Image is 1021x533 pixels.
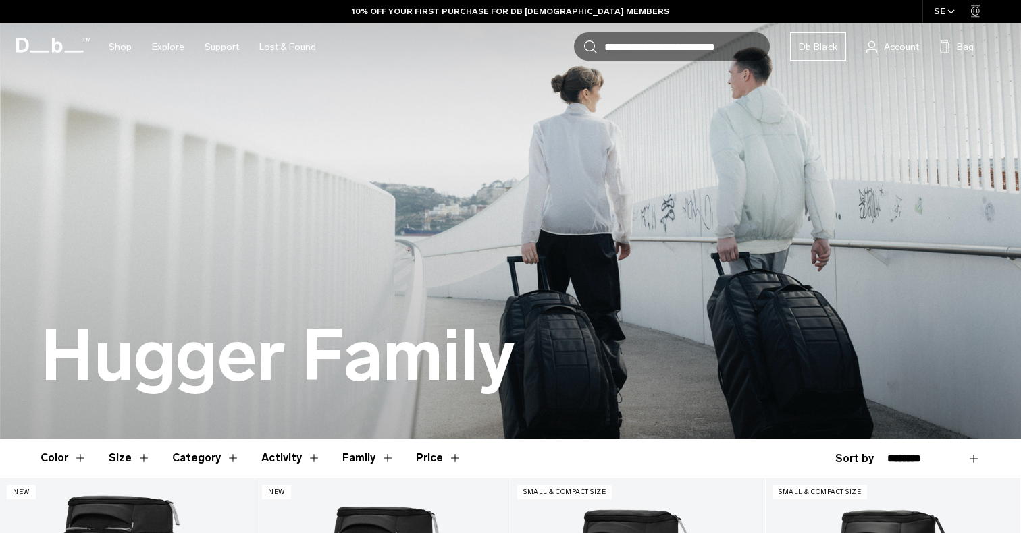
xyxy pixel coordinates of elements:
a: Lost & Found [259,23,316,71]
span: Bag [957,40,974,54]
button: Toggle Price [416,439,462,478]
p: Small & Compact Size [773,485,867,499]
p: New [7,485,36,499]
button: Toggle Filter [109,439,151,478]
a: Explore [152,23,184,71]
button: Toggle Filter [261,439,321,478]
nav: Main Navigation [99,23,326,71]
a: 10% OFF YOUR FIRST PURCHASE FOR DB [DEMOGRAPHIC_DATA] MEMBERS [352,5,669,18]
h1: Hugger Family [41,317,515,395]
a: Account [866,38,919,55]
a: Db Black [790,32,846,61]
a: Support [205,23,239,71]
p: New [262,485,291,499]
span: Account [884,40,919,54]
button: Toggle Filter [342,439,394,478]
button: Bag [939,38,974,55]
button: Toggle Filter [172,439,240,478]
a: Shop [109,23,132,71]
p: Small & Compact Size [517,485,612,499]
button: Toggle Filter [41,439,87,478]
